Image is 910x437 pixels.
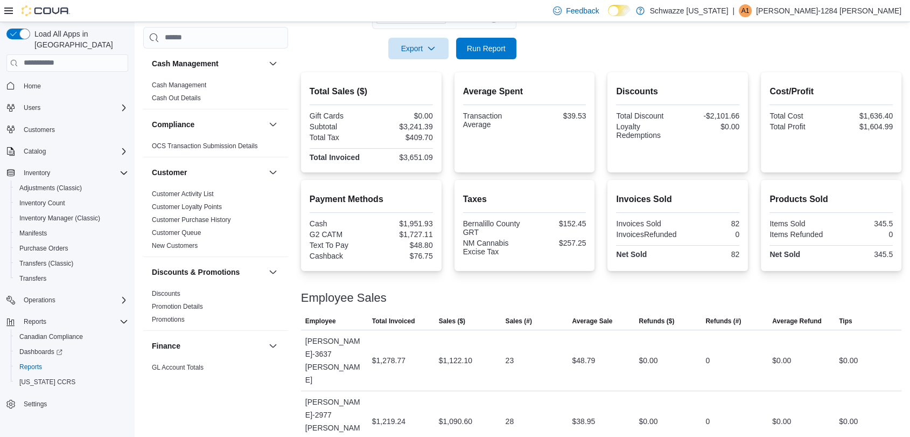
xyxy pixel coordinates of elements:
div: Transaction Average [463,112,522,129]
div: Text To Pay [310,241,369,249]
span: OCS Transaction Submission Details [152,142,258,150]
div: Discounts & Promotions [143,287,288,330]
div: $1,727.11 [373,230,432,239]
button: Transfers (Classic) [11,256,132,271]
button: [US_STATE] CCRS [11,374,132,390]
a: Customers [19,123,59,136]
h2: Discounts [616,85,739,98]
div: 0 [681,230,739,239]
span: Customer Purchase History [152,216,231,224]
div: $0.00 [639,354,657,367]
button: Finance [267,339,279,352]
span: Transfers (Classic) [19,259,73,268]
div: $48.79 [572,354,595,367]
span: Inventory [24,169,50,177]
div: 0 [834,230,893,239]
a: Transfers (Classic) [15,257,78,270]
div: Compliance [143,140,288,157]
span: Inventory Manager (Classic) [19,214,100,223]
span: Inventory [19,167,128,179]
span: [US_STATE] CCRS [19,378,75,386]
span: Employee [305,317,336,325]
div: Loyalty Redemptions [616,122,675,140]
span: Feedback [566,5,599,16]
button: Reports [2,314,132,329]
a: Manifests [15,227,51,240]
button: Cash Management [267,57,279,70]
span: Catalog [24,147,46,156]
span: Customer Activity List [152,190,214,198]
span: Reports [15,360,128,373]
a: New Customers [152,242,198,249]
a: Dashboards [15,345,67,358]
div: $1,219.24 [372,415,405,428]
div: Finance [143,361,288,391]
div: Total Cost [769,112,829,120]
span: Reports [24,317,46,326]
a: Promotion Details [152,303,203,310]
span: Refunds ($) [639,317,674,325]
div: $1,090.60 [439,415,472,428]
h3: Customer [152,167,187,178]
div: Total Tax [310,133,369,142]
span: Users [24,103,40,112]
img: Cova [22,5,70,16]
button: Canadian Compliance [11,329,132,344]
div: Customer [143,188,288,256]
button: Settings [2,396,132,412]
a: Inventory Manager (Classic) [15,212,104,225]
div: $1,122.10 [439,354,472,367]
span: Average Sale [572,317,612,325]
div: [PERSON_NAME]-3637 [PERSON_NAME] [301,330,368,391]
h3: Cash Management [152,58,219,69]
span: Sales ($) [439,317,465,325]
button: Discounts & Promotions [267,266,279,279]
button: Finance [152,341,264,351]
div: $0.00 [680,122,739,131]
span: Inventory Count [19,199,65,207]
button: Discounts & Promotions [152,267,264,278]
button: Reports [19,315,51,328]
div: $0.00 [839,354,858,367]
span: Customer Loyalty Points [152,203,222,211]
span: Run Report [467,43,506,54]
div: Total Discount [616,112,675,120]
div: $0.00 [772,415,791,428]
h2: Total Sales ($) [310,85,433,98]
h3: Employee Sales [301,292,387,304]
span: Operations [24,296,55,304]
div: 0 [705,415,710,428]
h2: Cost/Profit [769,85,893,98]
a: GL Account Totals [152,364,204,371]
div: 28 [506,415,514,428]
div: $1,278.77 [372,354,405,367]
span: Transfers (Classic) [15,257,128,270]
h2: Invoices Sold [616,193,739,206]
a: Settings [19,398,51,411]
div: $76.75 [373,252,432,260]
button: Inventory [19,167,54,179]
span: Total Invoiced [372,317,415,325]
span: Adjustments (Classic) [19,184,82,192]
div: Items Refunded [769,230,829,239]
h3: Finance [152,341,180,351]
p: [PERSON_NAME]-1284 [PERSON_NAME] [756,4,901,17]
h2: Products Sold [769,193,893,206]
span: Settings [19,397,128,411]
span: GL Transactions [152,376,199,385]
h3: Compliance [152,119,194,130]
span: Promotion Details [152,302,203,311]
span: New Customers [152,241,198,250]
div: $39.53 [527,112,586,120]
div: G2 CATM [310,230,369,239]
div: $152.45 [527,219,586,228]
h2: Payment Methods [310,193,433,206]
a: Promotions [152,316,185,323]
span: Load All Apps in [GEOGRAPHIC_DATA] [30,29,128,50]
span: Manifests [15,227,128,240]
button: Transfers [11,271,132,286]
a: Purchase Orders [15,242,73,255]
a: Cash Out Details [152,94,201,102]
p: Schwazze [US_STATE] [650,4,729,17]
